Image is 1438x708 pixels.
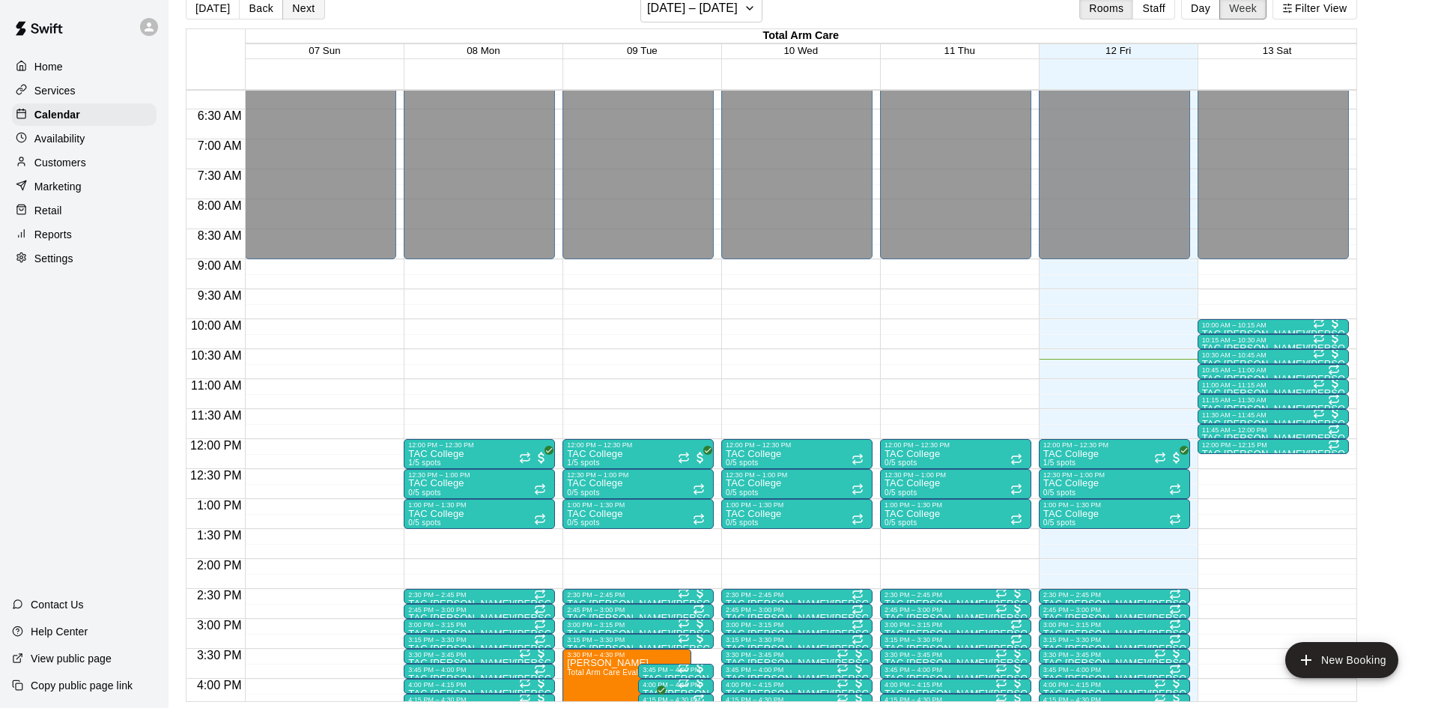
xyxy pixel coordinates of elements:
span: 2:30 PM [193,589,246,602]
span: 0/5 spots filled [885,488,917,497]
p: Availability [34,131,85,146]
a: Calendar [12,103,157,126]
span: 0/5 spots filled [726,488,759,497]
span: 6:30 AM [194,109,246,122]
div: 2:30 PM – 2:45 PM [1043,591,1186,599]
span: All customers have paid [534,645,549,660]
span: All customers have paid [852,690,867,705]
button: 10 Wed [783,45,818,56]
div: 10:30 AM – 10:45 AM: TAC Todd/Brad [1198,349,1349,364]
span: 7:00 AM [194,139,246,152]
span: Recurring event [852,453,864,465]
div: 10:45 AM – 11:00 AM: TAC Todd/Brad [1198,364,1349,379]
div: 2:45 PM – 3:00 PM [567,606,709,614]
div: 10:00 AM – 10:15 AM [1202,321,1344,329]
div: 10:30 AM – 10:45 AM [1202,351,1344,359]
span: Recurring event [995,662,1007,674]
div: 1:00 PM – 1:30 PM: TAC College [562,499,714,529]
div: 3:15 PM – 3:30 PM [885,636,1027,644]
div: 3:30 PM – 3:45 PM [726,651,868,659]
span: Recurring event [1313,347,1325,359]
span: Recurring event [837,677,849,689]
div: 4:00 PM – 4:15 PM [643,681,709,689]
div: 3:00 PM – 3:15 PM: TAC Tom/Mike [880,619,1031,634]
span: 12 Fri [1105,45,1131,56]
div: 2:30 PM – 2:45 PM [885,591,1027,599]
span: Recurring event [1010,618,1022,630]
p: Marketing [34,179,82,194]
div: 12:00 PM – 12:15 PM: TAC Todd/Brad [1198,439,1349,454]
div: 3:30 PM – 3:45 PM [885,651,1027,659]
span: All customers have paid [1010,675,1025,690]
p: View public page [31,651,112,666]
div: 2:45 PM – 3:00 PM: TAC Tom/Mike [562,604,714,619]
span: Recurring event [534,663,546,675]
div: 1:00 PM – 1:30 PM: TAC College [880,499,1031,529]
span: All customers have paid [1328,375,1343,390]
span: All customers have paid [1010,690,1025,705]
div: 10:45 AM – 11:00 AM [1202,366,1344,374]
span: All customers have paid [534,450,549,465]
div: 4:00 PM – 4:15 PM [1043,681,1186,689]
div: Total Arm Care [246,29,1356,43]
span: Recurring event [519,677,531,689]
div: 2:45 PM – 3:00 PM [726,606,868,614]
div: 12:30 PM – 1:00 PM [567,471,709,479]
span: 0/5 spots filled [408,488,441,497]
div: 3:00 PM – 3:15 PM [408,621,550,629]
span: Recurring event [995,602,1007,614]
div: 3:00 PM – 3:15 PM: TAC Tom/Mike [404,619,555,634]
div: 10:15 AM – 10:30 AM [1202,336,1344,344]
div: 3:15 PM – 3:30 PM: TAC Tom/Mike [1039,634,1190,649]
span: 1:00 PM [193,499,246,512]
p: Services [34,83,76,98]
div: 10:00 AM – 10:15 AM: TAC Todd/Brad [1198,319,1349,334]
span: Recurring event [995,647,1007,659]
button: 08 Mon [467,45,500,56]
span: Recurring event [519,692,531,704]
div: 1:00 PM – 1:30 PM [408,501,550,509]
div: 3:45 PM – 4:00 PM: TAC Tom/Mike [1039,664,1190,679]
span: 3:00 PM [193,619,246,632]
div: 4:00 PM – 4:15 PM [408,681,550,689]
div: 2:30 PM – 2:45 PM [408,591,550,599]
span: Recurring event [534,588,546,600]
span: Recurring event [995,677,1007,689]
span: Recurring event [693,603,705,615]
span: All customers have paid [852,645,867,660]
div: 4:00 PM – 4:15 PM [885,681,1027,689]
span: Recurring event [852,513,864,525]
span: Recurring event [1154,677,1166,689]
span: 0/5 spots filled [885,518,917,527]
span: Recurring event [1010,483,1022,495]
a: Retail [12,199,157,222]
button: 09 Tue [627,45,658,56]
div: 1:00 PM – 1:30 PM [567,501,709,509]
span: Recurring event [1313,317,1325,329]
span: 0/5 spots filled [1043,518,1076,527]
a: Availability [12,127,157,150]
span: Recurring event [534,513,546,525]
span: All customers have paid [1010,645,1025,660]
span: Recurring event [1313,377,1325,389]
div: 1:00 PM – 1:30 PM: TAC College [404,499,555,529]
div: 3:30 PM – 3:45 PM [1043,651,1186,659]
p: Settings [34,251,73,266]
span: Recurring event [678,662,690,674]
div: 3:15 PM – 3:30 PM [1043,636,1186,644]
div: 3:45 PM – 4:00 PM [643,666,709,674]
button: 07 Sun [309,45,340,56]
span: Recurring event [852,483,864,495]
span: Recurring event [1328,363,1340,375]
span: 13 Sat [1263,45,1292,56]
span: All customers have paid [1169,645,1184,660]
div: 12:30 PM – 1:00 PM: TAC College [1039,469,1190,499]
div: 2:30 PM – 2:45 PM: TAC Tom/Mike [404,589,555,604]
div: 3:15 PM – 3:30 PM: TAC Tom/Mike [562,634,714,649]
a: Customers [12,151,157,174]
div: 2:45 PM – 3:00 PM: TAC Tom/Mike [721,604,873,619]
span: 1/5 spots filled [567,459,600,467]
span: All customers have paid [852,675,867,690]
